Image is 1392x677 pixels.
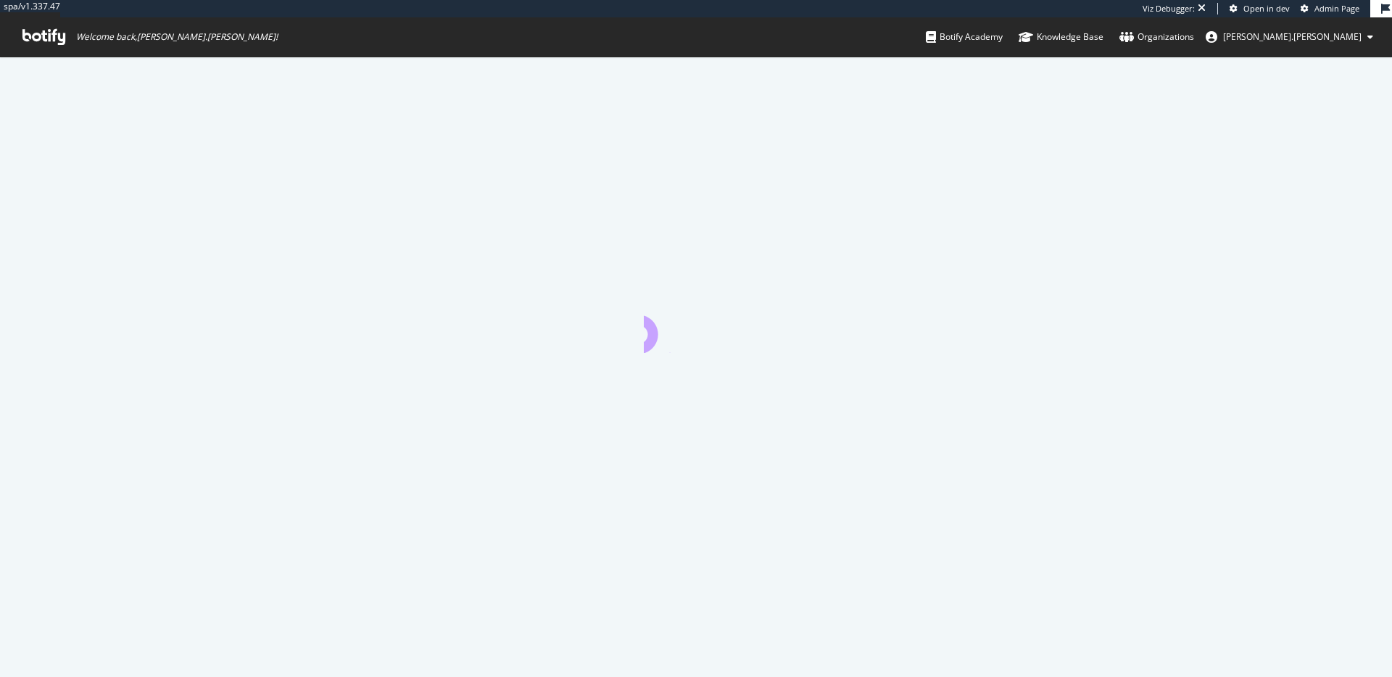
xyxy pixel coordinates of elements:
[1119,17,1194,57] a: Organizations
[1119,30,1194,44] div: Organizations
[1019,17,1103,57] a: Knowledge Base
[1243,3,1290,14] span: Open in dev
[926,30,1003,44] div: Botify Academy
[926,17,1003,57] a: Botify Academy
[1194,25,1385,49] button: [PERSON_NAME].[PERSON_NAME]
[1230,3,1290,14] a: Open in dev
[1223,30,1362,43] span: joe.mcdonald
[76,31,278,43] span: Welcome back, [PERSON_NAME].[PERSON_NAME] !
[1301,3,1359,14] a: Admin Page
[1143,3,1195,14] div: Viz Debugger:
[1019,30,1103,44] div: Knowledge Base
[1314,3,1359,14] span: Admin Page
